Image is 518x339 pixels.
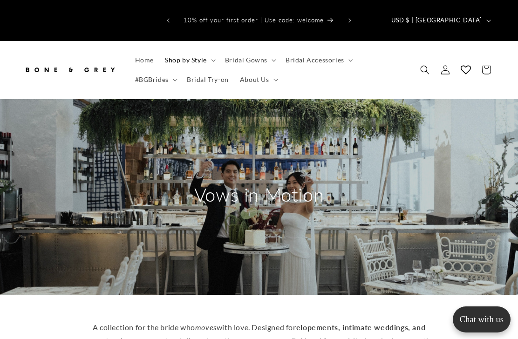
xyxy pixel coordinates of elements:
[219,50,280,70] summary: Bridal Gowns
[158,12,178,29] button: Previous announcement
[386,12,495,29] button: USD $ | [GEOGRAPHIC_DATA]
[23,60,116,80] img: Bone and Grey Bridal
[187,75,229,84] span: Bridal Try-on
[391,16,482,25] span: USD $ | [GEOGRAPHIC_DATA]
[135,56,154,64] span: Home
[240,75,269,84] span: About Us
[135,75,169,84] span: #BGBrides
[195,323,217,332] em: moves
[20,56,120,83] a: Bone and Grey Bridal
[170,183,348,207] h2: Vows in Motion
[453,306,511,332] button: Open chatbox
[234,70,282,89] summary: About Us
[129,70,181,89] summary: #BGBrides
[181,70,234,89] a: Bridal Try-on
[280,50,357,70] summary: Bridal Accessories
[286,56,344,64] span: Bridal Accessories
[184,16,324,24] span: 10% off your first order | Use code: welcome
[129,50,159,70] a: Home
[340,12,360,29] button: Next announcement
[159,50,219,70] summary: Shop by Style
[165,56,207,64] span: Shop by Style
[225,56,267,64] span: Bridal Gowns
[415,60,435,80] summary: Search
[453,314,511,325] p: Chat with us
